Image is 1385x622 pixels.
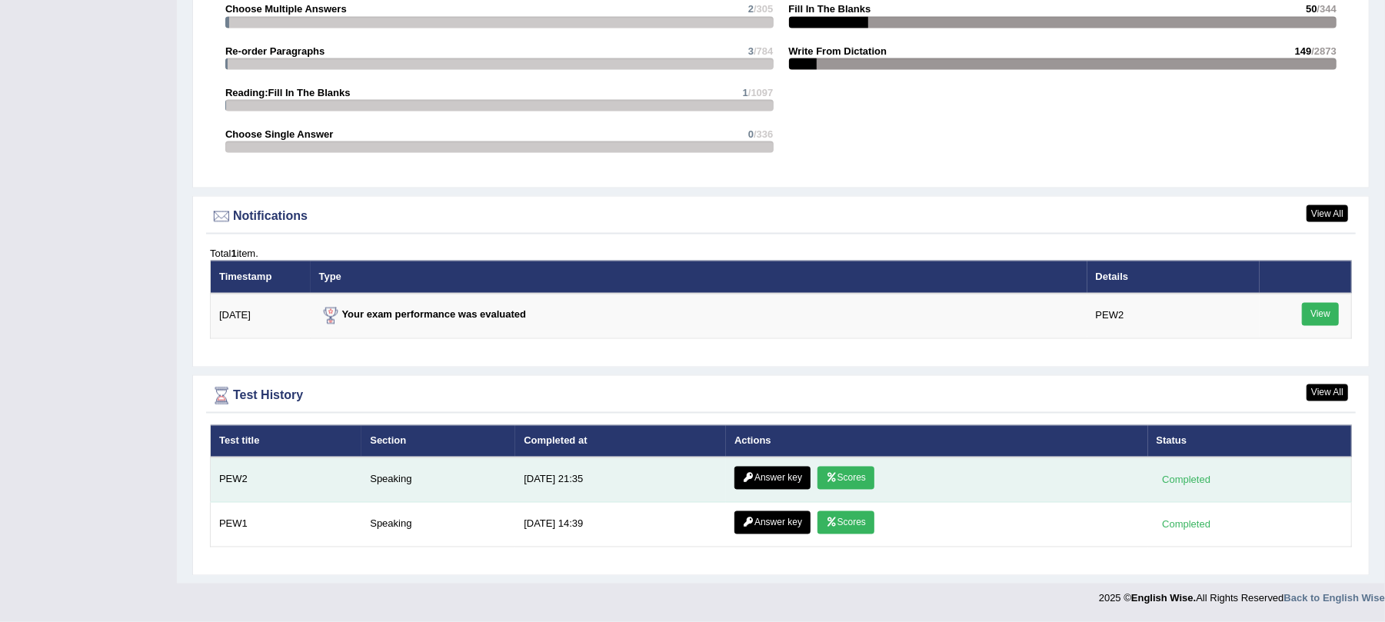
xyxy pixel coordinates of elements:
[225,3,347,15] strong: Choose Multiple Answers
[1311,45,1337,57] span: /2873
[1307,384,1348,401] a: View All
[211,457,362,503] td: PEW2
[1131,593,1196,604] strong: English Wise.
[515,503,726,547] td: [DATE] 14:39
[1306,3,1317,15] span: 50
[361,425,515,457] th: Section
[1157,472,1217,488] div: Completed
[754,128,773,140] span: /336
[361,503,515,547] td: Speaking
[225,45,325,57] strong: Re-order Paragraphs
[211,503,362,547] td: PEW1
[515,425,726,457] th: Completed at
[789,45,887,57] strong: Write From Dictation
[211,425,362,457] th: Test title
[748,128,754,140] span: 0
[211,294,311,339] td: [DATE]
[210,384,1352,407] div: Test History
[225,87,351,98] strong: Reading:Fill In The Blanks
[748,87,774,98] span: /1097
[211,261,311,293] th: Timestamp
[1295,45,1312,57] span: 149
[210,246,1352,261] div: Total item.
[1302,303,1339,326] a: View
[1099,584,1385,606] div: 2025 © All Rights Reserved
[754,45,773,57] span: /784
[225,128,333,140] strong: Choose Single Answer
[1087,294,1260,339] td: PEW2
[210,205,1352,228] div: Notifications
[319,309,527,321] strong: Your exam performance was evaluated
[726,425,1147,457] th: Actions
[789,3,871,15] strong: Fill In The Blanks
[1307,205,1348,222] a: View All
[743,87,748,98] span: 1
[748,45,754,57] span: 3
[1317,3,1337,15] span: /344
[748,3,754,15] span: 2
[1157,517,1217,533] div: Completed
[734,511,811,534] a: Answer key
[817,511,874,534] a: Scores
[754,3,773,15] span: /305
[1148,425,1352,457] th: Status
[1284,593,1385,604] a: Back to English Wise
[311,261,1087,293] th: Type
[361,457,515,503] td: Speaking
[817,467,874,490] a: Scores
[1087,261,1260,293] th: Details
[231,248,236,259] b: 1
[515,457,726,503] td: [DATE] 21:35
[734,467,811,490] a: Answer key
